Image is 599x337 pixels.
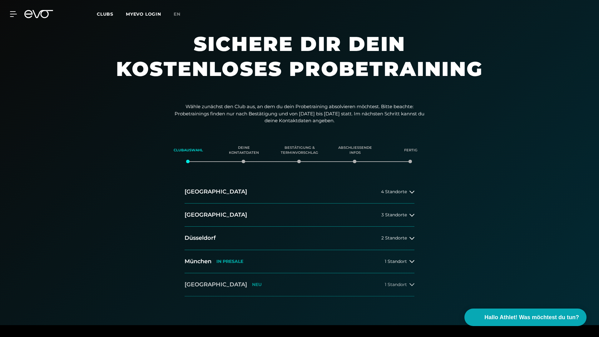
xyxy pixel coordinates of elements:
[391,142,431,159] div: Fertig
[174,11,188,18] a: en
[185,273,414,296] button: [GEOGRAPHIC_DATA]NEU1 Standort
[381,213,407,217] span: 3 Standorte
[126,11,161,17] a: MYEVO LOGIN
[385,282,407,287] span: 1 Standort
[97,11,126,17] a: Clubs
[185,250,414,273] button: MünchenIN PRESALE1 Standort
[112,31,487,94] h1: Sichere dir dein kostenloses Probetraining
[381,189,407,194] span: 4 Standorte
[216,259,243,264] p: IN PRESALE
[464,309,587,326] button: Hallo Athlet! Was möchtest du tun?
[185,211,247,219] h2: [GEOGRAPHIC_DATA]
[385,259,407,264] span: 1 Standort
[174,11,181,17] span: en
[224,142,264,159] div: Deine Kontaktdaten
[335,142,375,159] div: Abschließende Infos
[484,313,579,322] span: Hallo Athlet! Was möchtest du tun?
[185,188,247,196] h2: [GEOGRAPHIC_DATA]
[381,236,407,240] span: 2 Standorte
[185,204,414,227] button: [GEOGRAPHIC_DATA]3 Standorte
[168,142,208,159] div: Clubauswahl
[280,142,319,159] div: Bestätigung & Terminvorschlag
[185,180,414,204] button: [GEOGRAPHIC_DATA]4 Standorte
[175,103,424,124] p: Wähle zunächst den Club aus, an dem du dein Probetraining absolvieren möchtest. Bitte beachte: Pr...
[252,282,262,287] p: NEU
[97,11,113,17] span: Clubs
[185,227,414,250] button: Düsseldorf2 Standorte
[185,234,216,242] h2: Düsseldorf
[185,281,247,289] h2: [GEOGRAPHIC_DATA]
[185,258,211,265] h2: München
